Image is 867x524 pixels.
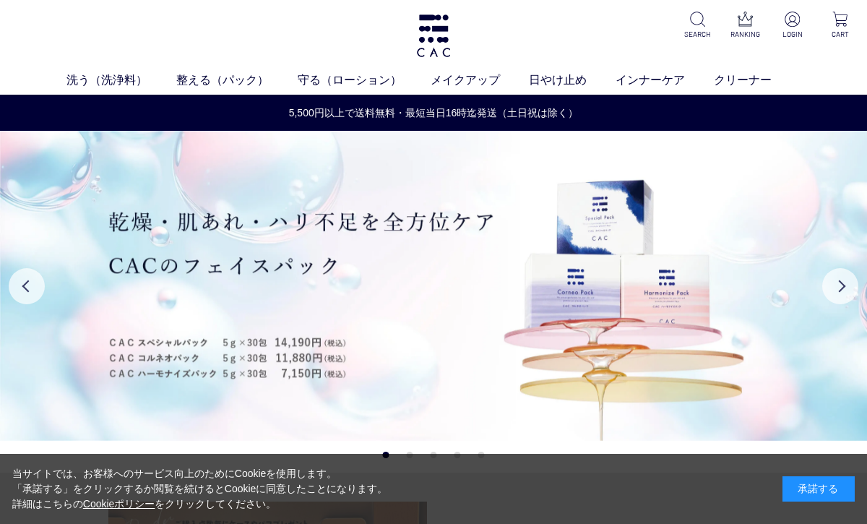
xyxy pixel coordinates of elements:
[730,12,760,40] a: RANKING
[454,452,461,458] button: 4 of 5
[478,452,485,458] button: 5 of 5
[682,29,712,40] p: SEARCH
[83,498,155,510] a: Cookieポリシー
[825,12,855,40] a: CART
[66,72,176,89] a: 洗う（洗浄料）
[298,72,431,89] a: 守る（ローション）
[431,452,437,458] button: 3 of 5
[825,29,855,40] p: CART
[12,466,388,512] div: 当サイトでは、お客様へのサービス向上のためにCookieを使用します。 「承諾する」をクリックするか閲覧を続けるとCookieに同意したことになります。 詳細はこちらの をクリックしてください。
[714,72,801,89] a: クリーナー
[777,12,808,40] a: LOGIN
[529,72,616,89] a: 日やけ止め
[782,476,855,502] div: 承諾する
[730,29,760,40] p: RANKING
[9,268,45,304] button: Previous
[415,14,452,57] img: logo
[777,29,808,40] p: LOGIN
[682,12,712,40] a: SEARCH
[431,72,529,89] a: メイクアップ
[383,452,389,458] button: 1 of 5
[616,72,714,89] a: インナーケア
[176,72,298,89] a: 整える（パック）
[822,268,858,304] button: Next
[407,452,413,458] button: 2 of 5
[1,106,866,121] a: 5,500円以上で送料無料・最短当日16時迄発送（土日祝は除く）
